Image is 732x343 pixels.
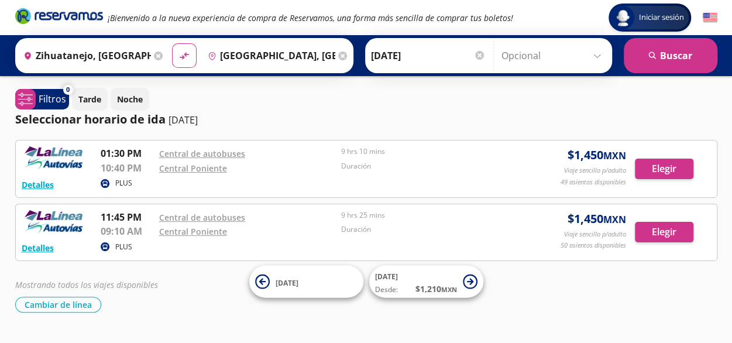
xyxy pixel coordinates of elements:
[72,88,108,111] button: Tarde
[564,166,626,176] p: Viaje sencillo p/adulto
[115,178,132,188] p: PLUS
[341,224,518,235] p: Duración
[603,213,626,226] small: MXN
[501,41,606,70] input: Opcional
[66,85,70,95] span: 0
[101,161,153,175] p: 10:40 PM
[635,159,693,179] button: Elegir
[22,146,86,170] img: RESERVAMOS
[101,146,153,160] p: 01:30 PM
[441,285,457,294] small: MXN
[276,277,298,287] span: [DATE]
[561,241,626,251] p: 50 asientos disponibles
[375,284,398,295] span: Desde:
[159,163,227,174] a: Central Poniente
[115,242,132,252] p: PLUS
[568,210,626,228] span: $ 1,450
[19,41,151,70] input: Buscar Origen
[203,41,335,70] input: Buscar Destino
[703,11,717,25] button: English
[568,146,626,164] span: $ 1,450
[249,266,363,298] button: [DATE]
[635,222,693,242] button: Elegir
[369,266,483,298] button: [DATE]Desde:$1,210MXN
[15,297,101,313] button: Cambiar de línea
[564,229,626,239] p: Viaje sencillo p/adulto
[15,7,103,28] a: Brand Logo
[101,210,153,224] p: 11:45 PM
[39,92,66,106] p: Filtros
[603,149,626,162] small: MXN
[341,210,518,221] p: 9 hrs 25 mins
[15,111,166,128] p: Seleccionar horario de ida
[159,148,245,159] a: Central de autobuses
[561,177,626,187] p: 49 asientos disponibles
[624,38,717,73] button: Buscar
[111,88,149,111] button: Noche
[375,272,398,282] span: [DATE]
[117,93,143,105] p: Noche
[634,12,689,23] span: Iniciar sesión
[15,7,103,25] i: Brand Logo
[415,283,457,295] span: $ 1,210
[371,41,486,70] input: Elegir Fecha
[78,93,101,105] p: Tarde
[341,146,518,157] p: 9 hrs 10 mins
[22,210,86,234] img: RESERVAMOS
[108,12,513,23] em: ¡Bienvenido a la nueva experiencia de compra de Reservamos, una forma más sencilla de comprar tus...
[15,279,158,290] em: Mostrando todos los viajes disponibles
[169,113,198,127] p: [DATE]
[159,212,245,223] a: Central de autobuses
[22,242,54,254] button: Detalles
[341,161,518,171] p: Duración
[15,89,69,109] button: 0Filtros
[101,224,153,238] p: 09:10 AM
[22,179,54,191] button: Detalles
[159,226,227,237] a: Central Poniente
